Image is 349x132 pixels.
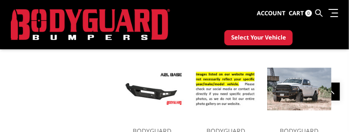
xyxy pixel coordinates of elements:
button: Select Your Vehicle [224,30,293,45]
span: Select Your Vehicle [231,33,286,42]
span: 0 [305,10,312,17]
span: Cart [289,9,304,17]
a: Cart 0 [289,1,312,26]
a: Account [257,1,286,26]
span: Account [257,9,286,17]
img: BODYGUARD BUMPERS [11,9,170,40]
